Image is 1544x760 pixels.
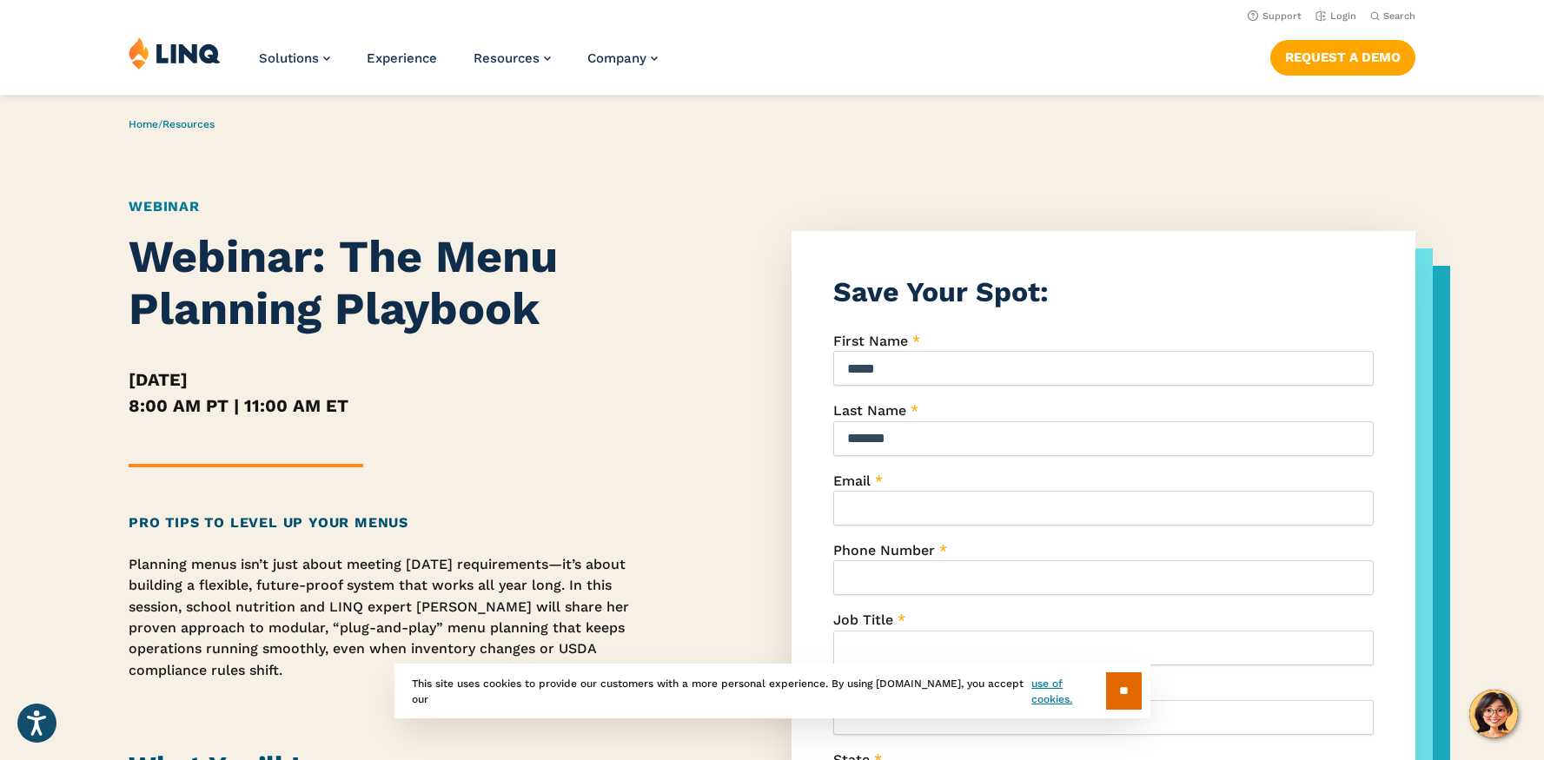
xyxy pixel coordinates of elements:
[129,36,221,69] img: LINQ | K‑12 Software
[259,50,330,66] a: Solutions
[1315,10,1356,22] a: Login
[162,118,215,130] a: Resources
[833,275,1049,308] strong: Save Your Spot:
[129,231,642,335] h1: Webinar: The Menu Planning Playbook
[129,554,642,681] p: Planning menus isn’t just about meeting [DATE] requirements—it’s about building a flexible, futur...
[474,50,540,66] span: Resources
[587,50,658,66] a: Company
[1383,10,1415,22] span: Search
[1370,10,1415,23] button: Open Search Bar
[474,50,551,66] a: Resources
[259,36,658,94] nav: Primary Navigation
[129,118,215,130] span: /
[1031,676,1105,707] a: use of cookies.
[833,402,906,419] span: Last Name
[394,664,1150,718] div: This site uses cookies to provide our customers with a more personal experience. By using [DOMAIN...
[129,198,200,215] a: Webinar
[259,50,319,66] span: Solutions
[833,542,935,558] span: Phone Number
[1270,40,1415,75] a: Request a Demo
[367,50,437,66] a: Experience
[833,333,908,349] span: First Name
[833,473,871,489] span: Email
[129,118,158,130] a: Home
[833,611,893,628] span: Job Title
[129,512,642,533] h2: Pro Tips to Level Up Your Menus
[129,393,642,419] h5: 8:00 AM PT | 11:00 AM ET
[587,50,646,66] span: Company
[129,367,642,393] h5: [DATE]
[1270,36,1415,75] nav: Button Navigation
[1469,690,1518,738] button: Hello, have a question? Let’s chat.
[1248,10,1302,22] a: Support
